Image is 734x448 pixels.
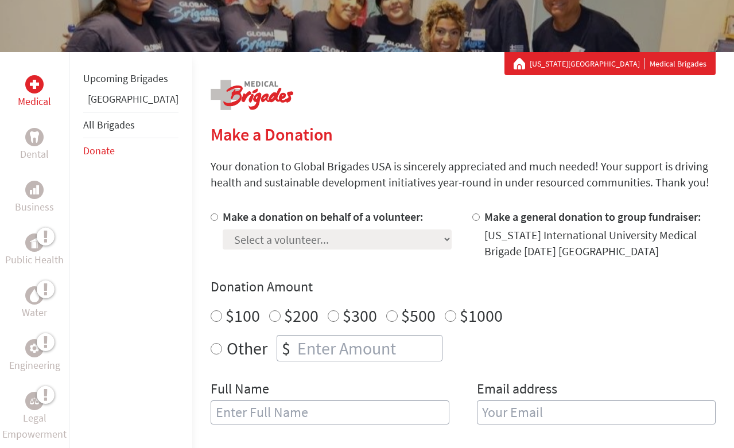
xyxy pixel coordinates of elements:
label: $500 [401,305,436,326]
a: MedicalMedical [18,75,51,110]
img: Public Health [30,237,39,248]
div: $ [277,336,295,361]
img: Water [30,289,39,302]
div: [US_STATE] International University Medical Brigade [DATE] [GEOGRAPHIC_DATA] [484,227,716,259]
img: Dental [30,131,39,142]
li: Guatemala [83,91,178,112]
a: WaterWater [22,286,47,321]
label: Make a general donation to group fundraiser: [484,209,701,224]
img: Engineering [30,344,39,353]
input: Your Email [477,400,716,424]
label: Make a donation on behalf of a volunteer: [223,209,424,224]
img: Legal Empowerment [30,398,39,404]
li: Upcoming Brigades [83,66,178,91]
p: Medical [18,94,51,110]
label: $1000 [460,305,503,326]
div: Business [25,181,44,199]
a: [GEOGRAPHIC_DATA] [88,92,178,106]
p: Engineering [9,357,60,373]
h4: Donation Amount [211,278,716,296]
img: logo-medical.png [211,80,293,110]
label: Full Name [211,380,269,400]
a: Legal EmpowermentLegal Empowerment [2,392,67,442]
img: Medical [30,80,39,89]
label: $300 [343,305,377,326]
div: Public Health [25,233,44,252]
p: Legal Empowerment [2,410,67,442]
p: Water [22,305,47,321]
label: Email address [477,380,557,400]
div: Water [25,286,44,305]
input: Enter Amount [295,336,442,361]
a: [US_STATE][GEOGRAPHIC_DATA] [530,58,645,69]
img: Business [30,185,39,194]
h2: Make a Donation [211,124,716,145]
p: Business [15,199,54,215]
a: EngineeringEngineering [9,339,60,373]
label: $100 [226,305,260,326]
a: Public HealthPublic Health [5,233,64,268]
a: Upcoming Brigades [83,72,168,85]
li: All Brigades [83,112,178,138]
a: Donate [83,144,115,157]
p: Dental [20,146,49,162]
label: Other [227,335,267,361]
div: Medical Brigades [514,58,706,69]
a: DentalDental [20,128,49,162]
a: BusinessBusiness [15,181,54,215]
label: $200 [284,305,319,326]
a: All Brigades [83,118,135,131]
div: Dental [25,128,44,146]
div: Legal Empowerment [25,392,44,410]
input: Enter Full Name [211,400,449,424]
li: Donate [83,138,178,163]
div: Medical [25,75,44,94]
p: Public Health [5,252,64,268]
p: Your donation to Global Brigades USA is sincerely appreciated and much needed! Your support is dr... [211,158,716,190]
div: Engineering [25,339,44,357]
